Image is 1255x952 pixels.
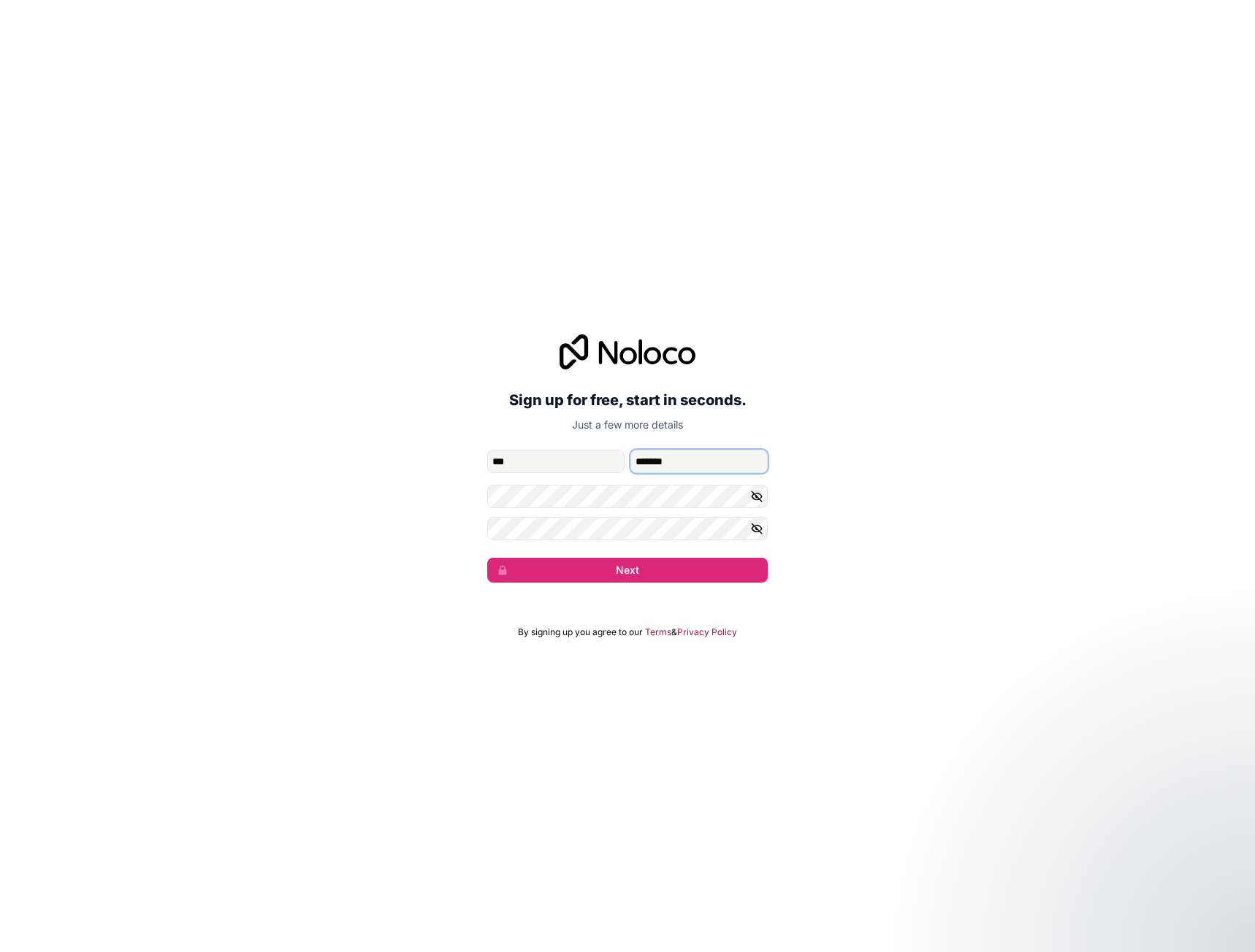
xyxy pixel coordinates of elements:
[487,485,768,508] input: Password
[645,626,671,638] a: Terms
[677,626,737,638] a: Privacy Policy
[487,418,768,432] p: Just a few more details
[487,450,625,473] input: given-name
[671,626,677,638] span: &
[487,517,768,540] input: Confirm password
[963,842,1255,945] iframe: Intercom notifications message
[630,450,768,473] input: family-name
[487,387,768,413] h2: Sign up for free, start in seconds.
[487,558,768,583] button: Next
[518,626,643,638] span: By signing up you agree to our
